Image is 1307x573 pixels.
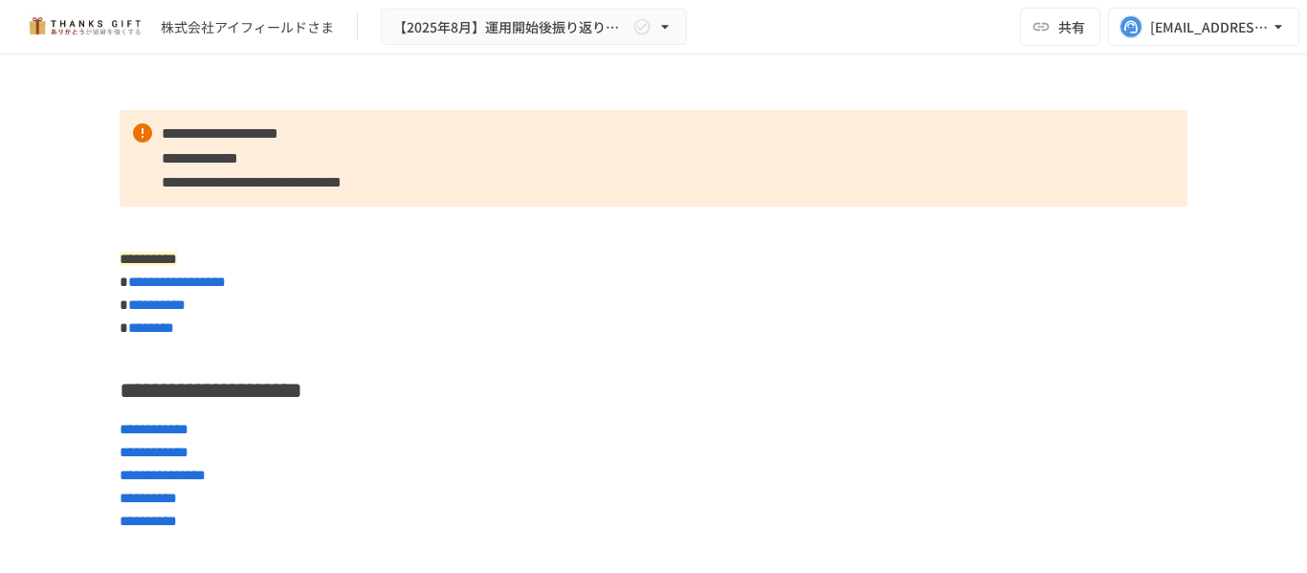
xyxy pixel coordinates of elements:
button: 共有 [1020,8,1100,46]
span: 【2025年8月】運用開始後振り返りミーティング [393,15,629,39]
div: 株式会社アイフィールドさま [161,17,334,37]
button: [EMAIL_ADDRESS][DOMAIN_NAME] [1108,8,1299,46]
div: [EMAIL_ADDRESS][DOMAIN_NAME] [1150,15,1269,39]
img: mMP1OxWUAhQbsRWCurg7vIHe5HqDpP7qZo7fRoNLXQh [23,11,145,42]
button: 【2025年8月】運用開始後振り返りミーティング [381,9,687,46]
span: 共有 [1058,16,1085,37]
